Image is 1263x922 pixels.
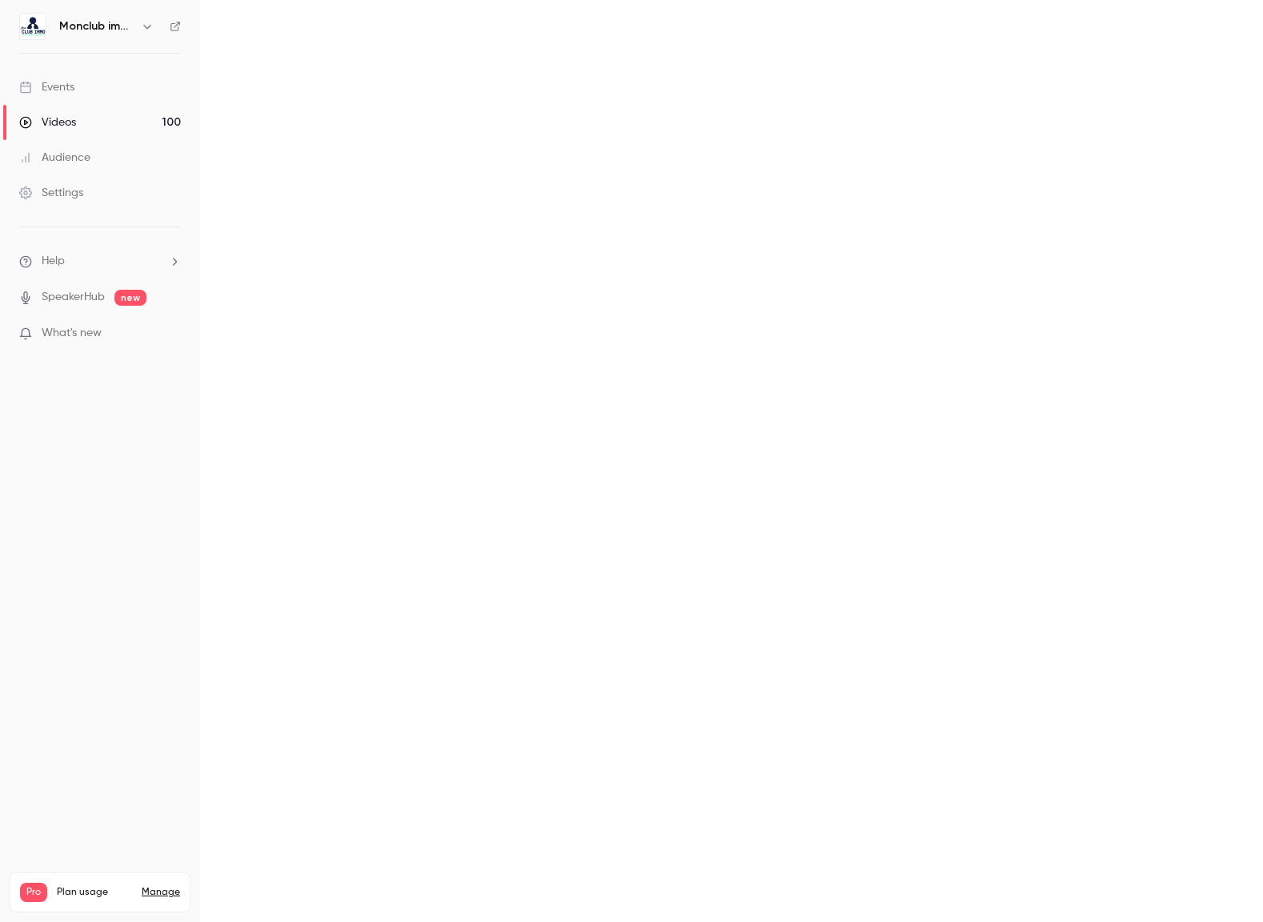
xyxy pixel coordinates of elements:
[114,290,146,306] span: new
[42,289,105,306] a: SpeakerHub
[57,886,132,899] span: Plan usage
[42,253,65,270] span: Help
[20,14,46,39] img: Monclub immo
[19,114,76,130] div: Videos
[19,185,83,201] div: Settings
[42,325,102,342] span: What's new
[20,883,47,902] span: Pro
[142,886,180,899] a: Manage
[19,79,74,95] div: Events
[19,150,90,166] div: Audience
[19,253,181,270] li: help-dropdown-opener
[59,18,134,34] h6: Monclub immo
[162,327,181,341] iframe: Noticeable Trigger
